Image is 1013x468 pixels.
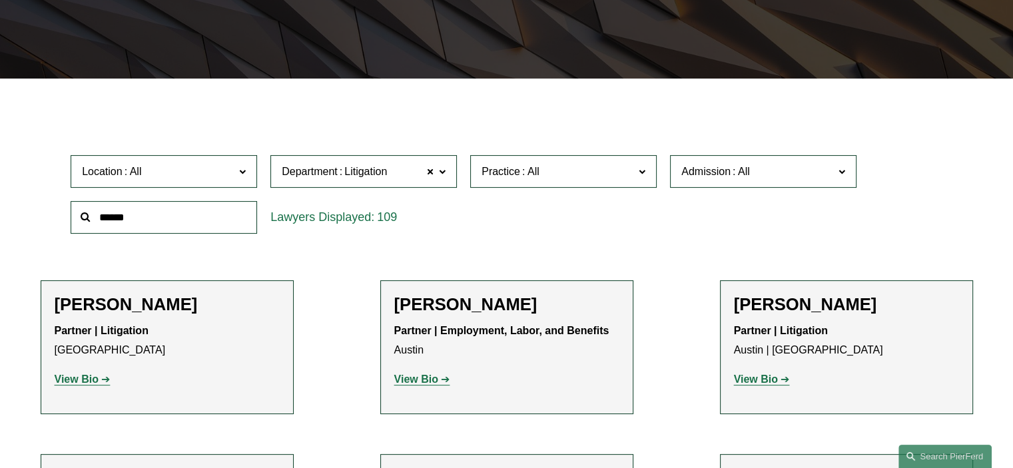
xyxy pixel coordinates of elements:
[55,325,149,336] strong: Partner | Litigation
[55,294,280,315] h2: [PERSON_NAME]
[55,373,111,385] a: View Bio
[394,325,609,336] strong: Partner | Employment, Labor, and Benefits
[394,373,438,385] strong: View Bio
[734,325,828,336] strong: Partner | Litigation
[55,373,99,385] strong: View Bio
[734,373,778,385] strong: View Bio
[82,166,123,177] span: Location
[734,373,790,385] a: View Bio
[394,373,450,385] a: View Bio
[377,210,397,224] span: 109
[394,322,619,360] p: Austin
[482,166,520,177] span: Practice
[394,294,619,315] h2: [PERSON_NAME]
[898,445,992,468] a: Search this site
[681,166,731,177] span: Admission
[734,322,959,360] p: Austin | [GEOGRAPHIC_DATA]
[282,166,338,177] span: Department
[734,294,959,315] h2: [PERSON_NAME]
[344,163,387,180] span: Litigation
[55,322,280,360] p: [GEOGRAPHIC_DATA]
